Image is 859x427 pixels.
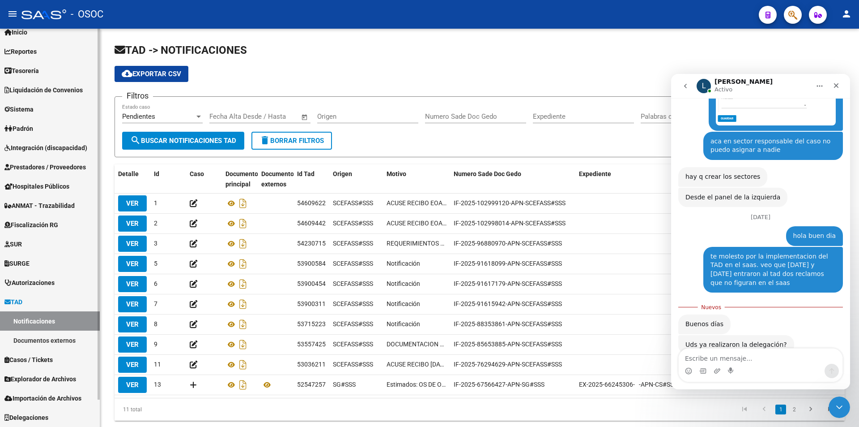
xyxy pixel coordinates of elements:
[115,164,150,194] datatable-header-cell: Detalle
[154,280,157,287] span: 6
[829,397,850,418] iframe: Intercom live chat
[756,405,773,414] a: go to previous page
[387,380,447,390] span: Estimados: OS DE OPERADORES CINEMATOGRAFICOS SE ADJUNTA PARA SU NOTIFICACION EL INFORME Nº IF-202...
[300,112,310,122] button: Open calendar
[4,181,69,191] span: Hospitales Públicos
[454,381,544,388] span: IF-2025-67566427-APN-SG#SSS
[237,378,249,392] i: Descargar documento
[126,280,139,288] span: VER
[154,341,157,348] span: 9
[126,300,139,308] span: VER
[209,112,246,121] input: Fecha inicio
[237,337,249,352] i: Descargar documento
[671,74,850,389] iframe: Intercom live chat
[4,355,53,365] span: Casos / Tickets
[4,393,81,403] span: Importación de Archivos
[297,170,315,177] span: Id Tad
[126,199,139,207] span: VER
[333,199,373,207] span: SCEFASS#SSS
[259,135,270,146] mat-icon: delete
[154,170,159,177] span: Id
[4,143,87,153] span: Integración (discapacidad)
[4,374,76,384] span: Explorador de Archivos
[454,300,562,307] span: IF-2025-91615942-APN-SCEFASS#SSS
[118,216,147,232] button: VER
[259,137,324,145] span: Borrar Filtros
[387,299,420,309] span: Notificación
[454,361,562,368] span: IF-2025-76294629-APN-SCEFASS#SSS
[4,27,27,37] span: Inicio
[118,377,147,393] button: VER
[237,358,249,372] i: Descargar documento
[4,220,58,230] span: Fiscalización RG
[841,9,852,19] mat-icon: person
[333,381,356,388] span: SG#SSS
[154,220,157,227] span: 2
[4,66,39,76] span: Tesorería
[251,132,332,150] button: Borrar Filtros
[329,164,383,194] datatable-header-cell: Origen
[333,170,352,177] span: Origen
[126,320,139,328] span: VER
[154,199,157,207] span: 1
[297,341,326,348] span: 53557425
[333,361,373,368] span: SCEFASS#SSS
[118,336,147,353] button: VER
[115,66,188,82] button: Exportar CSV
[297,260,326,267] span: 53900584
[154,320,157,328] span: 8
[802,405,819,414] a: go to next page
[4,104,34,114] span: Sistema
[237,216,249,231] i: Descargar documento
[225,170,258,188] span: Documento principal
[118,256,147,272] button: VER
[383,164,450,194] datatable-header-cell: Motivo
[333,240,373,247] span: SCEFASS#SSS
[150,164,186,194] datatable-header-cell: Id
[387,198,447,208] span: ACUSE RECIBO EOAF ESFC [DATE].
[237,297,249,311] i: Descargar documento
[579,170,611,177] span: Expediente
[297,320,326,328] span: 53715223
[333,320,373,328] span: SCEFASS#SSS
[4,47,37,56] span: Reportes
[118,316,147,332] button: VER
[261,170,297,188] span: Documentos externos
[190,170,204,177] span: Caso
[130,135,141,146] mat-icon: search
[254,112,297,121] input: Fecha fin
[130,137,236,145] span: Buscar Notificaciones TAD
[118,236,147,252] button: VER
[122,132,244,150] button: Buscar Notificaciones TAD
[387,259,420,269] span: Notificación
[454,260,562,267] span: IF-2025-91618099-APN-SCEFASS#SSS
[787,402,801,417] li: page 2
[297,381,326,388] span: 52547257
[126,341,139,349] span: VER
[775,405,786,414] a: 1
[154,240,157,247] span: 3
[575,164,719,194] datatable-header-cell: Expediente
[118,170,139,177] span: Detalle
[122,112,155,121] span: Pendientes
[126,240,139,248] span: VER
[118,195,147,211] button: VER
[387,319,420,329] span: Notificación
[154,300,157,307] span: 7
